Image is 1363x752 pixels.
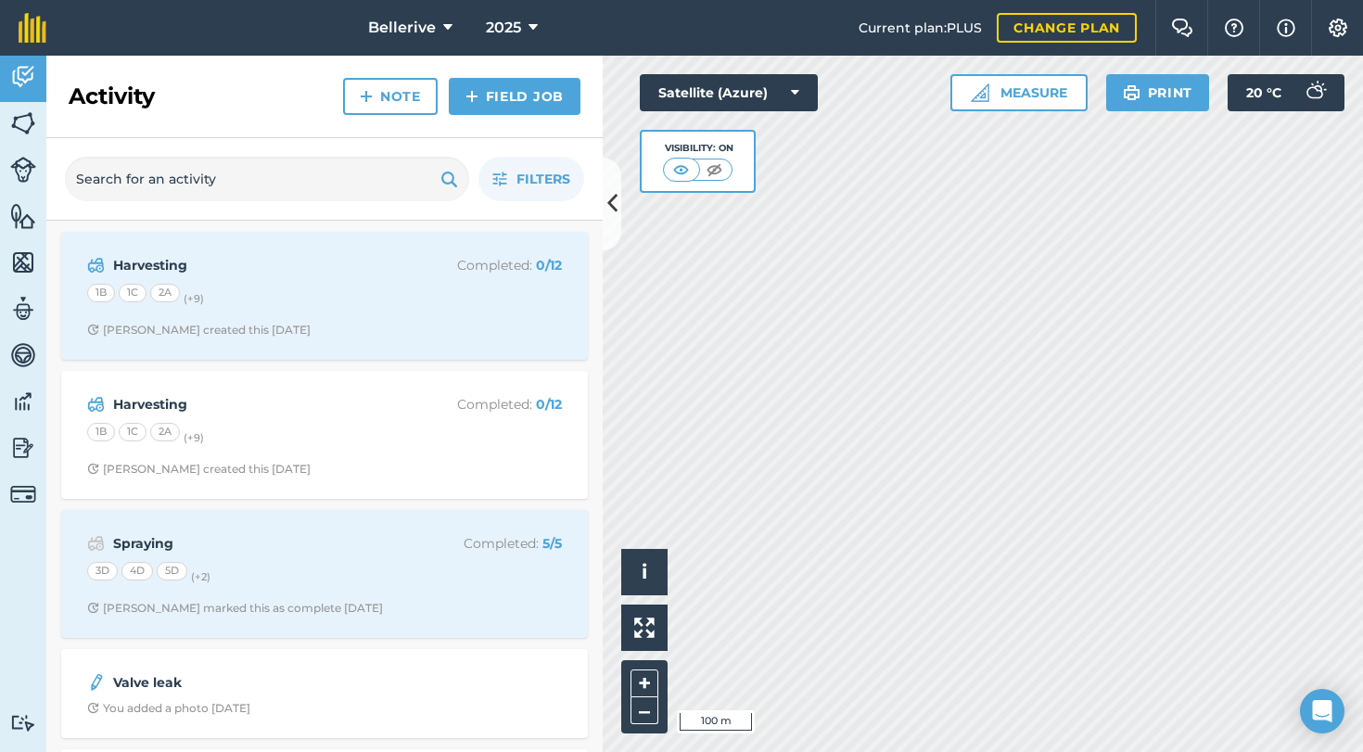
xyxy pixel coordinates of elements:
[10,63,36,91] img: svg+xml;base64,PD94bWwgdmVyc2lvbj0iMS4wIiBlbmNvZGluZz0idXRmLTgiPz4KPCEtLSBHZW5lcmF0b3I6IEFkb2JlIE...
[87,463,99,475] img: Clock with arrow pointing clockwise
[631,697,658,724] button: –
[10,157,36,183] img: svg+xml;base64,PD94bWwgdmVyc2lvbj0iMS4wIiBlbmNvZGluZz0idXRmLTgiPz4KPCEtLSBHZW5lcmF0b3I6IEFkb2JlIE...
[10,341,36,369] img: svg+xml;base64,PD94bWwgdmVyc2lvbj0iMS4wIiBlbmNvZGluZz0idXRmLTgiPz4KPCEtLSBHZW5lcmF0b3I6IEFkb2JlIE...
[87,532,105,554] img: svg+xml;base64,PD94bWwgdmVyc2lvbj0iMS4wIiBlbmNvZGluZz0idXRmLTgiPz4KPCEtLSBHZW5lcmF0b3I6IEFkb2JlIE...
[1246,74,1281,111] span: 20 ° C
[1123,82,1140,104] img: svg+xml;base64,PHN2ZyB4bWxucz0iaHR0cDovL3d3dy53My5vcmcvMjAwMC9zdmciIHdpZHRoPSIxOSIgaGVpZ2h0PSIyNC...
[414,533,562,554] p: Completed :
[87,284,115,302] div: 1B
[87,254,105,276] img: svg+xml;base64,PD94bWwgdmVyc2lvbj0iMS4wIiBlbmNvZGluZz0idXRmLTgiPz4KPCEtLSBHZW5lcmF0b3I6IEFkb2JlIE...
[184,431,204,444] small: (+ 9 )
[1223,19,1245,37] img: A question mark icon
[640,74,818,111] button: Satellite (Azure)
[10,434,36,462] img: svg+xml;base64,PD94bWwgdmVyc2lvbj0iMS4wIiBlbmNvZGluZz0idXRmLTgiPz4KPCEtLSBHZW5lcmF0b3I6IEFkb2JlIE...
[19,13,46,43] img: fieldmargin Logo
[536,257,562,274] strong: 0 / 12
[516,169,570,189] span: Filters
[119,284,146,302] div: 1C
[10,109,36,137] img: svg+xml;base64,PHN2ZyB4bWxucz0iaHR0cDovL3d3dy53My5vcmcvMjAwMC9zdmciIHdpZHRoPSI1NiIgaGVpZ2h0PSI2MC...
[631,669,658,697] button: +
[663,141,733,156] div: Visibility: On
[87,701,250,716] div: You added a photo [DATE]
[72,382,577,488] a: HarvestingCompleted: 0/121B1C2A(+9)Clock with arrow pointing clockwise[PERSON_NAME] created this ...
[486,17,521,39] span: 2025
[65,157,469,201] input: Search for an activity
[87,601,383,616] div: [PERSON_NAME] marked this as complete [DATE]
[87,702,99,714] img: Clock with arrow pointing clockwise
[414,255,562,275] p: Completed :
[113,255,407,275] strong: Harvesting
[10,202,36,230] img: svg+xml;base64,PHN2ZyB4bWxucz0iaHR0cDovL3d3dy53My5vcmcvMjAwMC9zdmciIHdpZHRoPSI1NiIgaGVpZ2h0PSI2MC...
[69,82,155,111] h2: Activity
[150,284,180,302] div: 2A
[87,423,115,441] div: 1B
[119,423,146,441] div: 1C
[465,85,478,108] img: svg+xml;base64,PHN2ZyB4bWxucz0iaHR0cDovL3d3dy53My5vcmcvMjAwMC9zdmciIHdpZHRoPSIxNCIgaGVpZ2h0PSIyNC...
[87,602,99,614] img: Clock with arrow pointing clockwise
[669,160,693,179] img: svg+xml;base64,PHN2ZyB4bWxucz0iaHR0cDovL3d3dy53My5vcmcvMjAwMC9zdmciIHdpZHRoPSI1MCIgaGVpZ2h0PSI0MC...
[859,18,982,38] span: Current plan : PLUS
[1327,19,1349,37] img: A cog icon
[634,618,655,638] img: Four arrows, one pointing top left, one top right, one bottom right and the last bottom left
[971,83,989,102] img: Ruler icon
[368,17,436,39] span: Bellerive
[10,295,36,323] img: svg+xml;base64,PD94bWwgdmVyc2lvbj0iMS4wIiBlbmNvZGluZz0idXRmLTgiPz4KPCEtLSBHZW5lcmF0b3I6IEFkb2JlIE...
[440,168,458,190] img: svg+xml;base64,PHN2ZyB4bWxucz0iaHR0cDovL3d3dy53My5vcmcvMjAwMC9zdmciIHdpZHRoPSIxOSIgaGVpZ2h0PSIyNC...
[449,78,580,115] a: Field Job
[950,74,1088,111] button: Measure
[414,394,562,414] p: Completed :
[87,324,99,336] img: Clock with arrow pointing clockwise
[113,672,407,693] strong: Valve leak
[536,396,562,413] strong: 0 / 12
[10,714,36,732] img: svg+xml;base64,PD94bWwgdmVyc2lvbj0iMS4wIiBlbmNvZGluZz0idXRmLTgiPz4KPCEtLSBHZW5lcmF0b3I6IEFkb2JlIE...
[360,85,373,108] img: svg+xml;base64,PHN2ZyB4bWxucz0iaHR0cDovL3d3dy53My5vcmcvMjAwMC9zdmciIHdpZHRoPSIxNCIgaGVpZ2h0PSIyNC...
[72,660,577,727] a: Valve leakClock with arrow pointing clockwiseYou added a photo [DATE]
[621,549,668,595] button: i
[343,78,438,115] a: Note
[542,535,562,552] strong: 5 / 5
[1106,74,1210,111] button: Print
[72,521,577,627] a: SprayingCompleted: 5/53D4D5D(+2)Clock with arrow pointing clockwise[PERSON_NAME] marked this as c...
[1277,17,1295,39] img: svg+xml;base64,PHN2ZyB4bWxucz0iaHR0cDovL3d3dy53My5vcmcvMjAwMC9zdmciIHdpZHRoPSIxNyIgaGVpZ2h0PSIxNy...
[1300,689,1344,733] div: Open Intercom Messenger
[10,388,36,415] img: svg+xml;base64,PD94bWwgdmVyc2lvbj0iMS4wIiBlbmNvZGluZz0idXRmLTgiPz4KPCEtLSBHZW5lcmF0b3I6IEFkb2JlIE...
[87,671,106,694] img: svg+xml;base64,PD94bWwgdmVyc2lvbj0iMS4wIiBlbmNvZGluZz0idXRmLTgiPz4KPCEtLSBHZW5lcmF0b3I6IEFkb2JlIE...
[1228,74,1344,111] button: 20 °C
[642,560,647,583] span: i
[184,292,204,305] small: (+ 9 )
[150,423,180,441] div: 2A
[191,570,210,583] small: (+ 2 )
[1296,74,1333,111] img: svg+xml;base64,PD94bWwgdmVyc2lvbj0iMS4wIiBlbmNvZGluZz0idXRmLTgiPz4KPCEtLSBHZW5lcmF0b3I6IEFkb2JlIE...
[478,157,584,201] button: Filters
[1171,19,1193,37] img: Two speech bubbles overlapping with the left bubble in the forefront
[10,481,36,507] img: svg+xml;base64,PD94bWwgdmVyc2lvbj0iMS4wIiBlbmNvZGluZz0idXRmLTgiPz4KPCEtLSBHZW5lcmF0b3I6IEFkb2JlIE...
[703,160,726,179] img: svg+xml;base64,PHN2ZyB4bWxucz0iaHR0cDovL3d3dy53My5vcmcvMjAwMC9zdmciIHdpZHRoPSI1MCIgaGVpZ2h0PSI0MC...
[113,394,407,414] strong: Harvesting
[87,323,311,338] div: [PERSON_NAME] created this [DATE]
[87,562,118,580] div: 3D
[113,533,407,554] strong: Spraying
[87,462,311,477] div: [PERSON_NAME] created this [DATE]
[121,562,153,580] div: 4D
[997,13,1137,43] a: Change plan
[87,393,105,415] img: svg+xml;base64,PD94bWwgdmVyc2lvbj0iMS4wIiBlbmNvZGluZz0idXRmLTgiPz4KPCEtLSBHZW5lcmF0b3I6IEFkb2JlIE...
[10,249,36,276] img: svg+xml;base64,PHN2ZyB4bWxucz0iaHR0cDovL3d3dy53My5vcmcvMjAwMC9zdmciIHdpZHRoPSI1NiIgaGVpZ2h0PSI2MC...
[157,562,187,580] div: 5D
[72,243,577,349] a: HarvestingCompleted: 0/121B1C2A(+9)Clock with arrow pointing clockwise[PERSON_NAME] created this ...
